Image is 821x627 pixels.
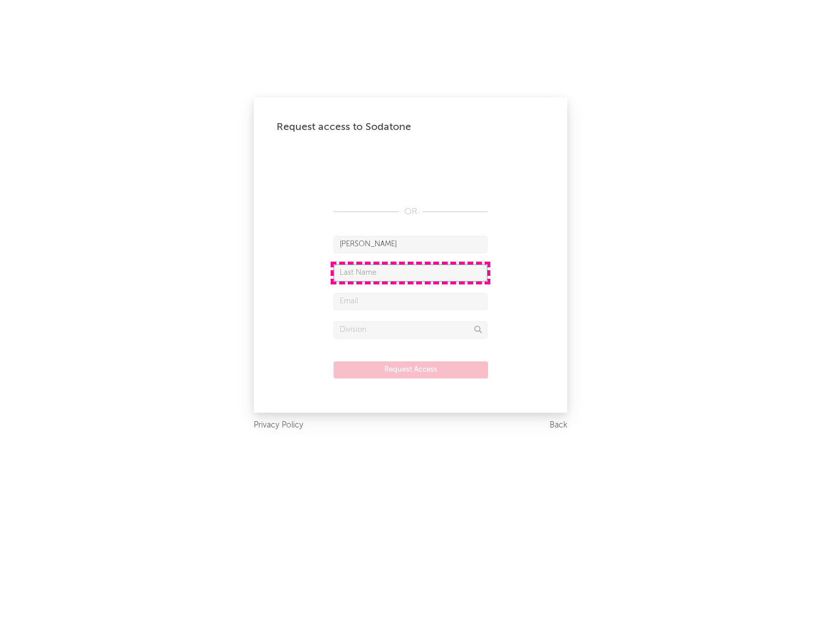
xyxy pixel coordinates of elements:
input: Division [334,321,487,339]
div: Request access to Sodatone [277,120,544,134]
button: Request Access [334,361,488,378]
div: OR [334,205,487,219]
a: Back [550,418,567,433]
input: First Name [334,236,487,253]
a: Privacy Policy [254,418,303,433]
input: Last Name [334,264,487,282]
input: Email [334,293,487,310]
